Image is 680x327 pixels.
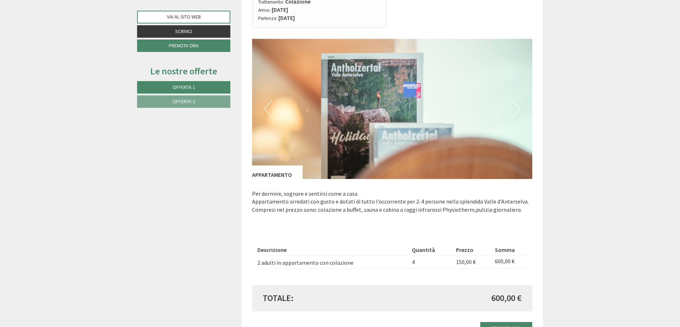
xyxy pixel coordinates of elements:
a: Prenota ora [137,39,230,52]
span: Offerta 1 [173,84,195,90]
span: Offerta 2 [173,98,195,105]
th: Quantità [409,244,453,255]
th: Somma [492,244,527,255]
img: image [252,39,533,179]
td: 4 [409,256,453,269]
div: Totale: [257,292,392,304]
small: Arrivo: [258,7,271,13]
th: Prezzo [453,244,492,255]
button: Next [512,100,520,118]
small: Partenza: [258,15,277,21]
p: Per dormire, sognare e sentirsi come a casa Appartamento arredati con gusto e dotati di tutto l’o... [252,190,533,214]
th: Descrizione [257,244,409,255]
span: 600,00 € [491,292,522,304]
td: 2 adulti in appartamento con colazione [257,256,409,269]
div: Le nostre offerte [137,64,230,78]
b: [DATE] [272,6,288,13]
a: Vai al sito web [137,11,230,23]
b: [DATE] [278,14,295,21]
td: 600,00 € [492,256,527,269]
div: APPARTAMENTO [252,165,303,179]
button: Previous [265,100,272,118]
a: Scrivici [137,25,230,38]
span: 150,00 € [456,258,476,265]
